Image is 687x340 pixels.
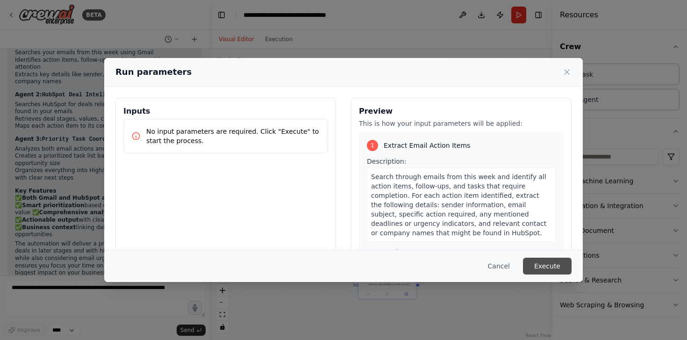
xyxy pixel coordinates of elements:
[371,173,546,237] span: Search through emails from this week and identify all action items, follow-ups, and tasks that re...
[359,119,564,128] p: This is how your input parameters will be applied:
[480,258,517,275] button: Cancel
[523,258,572,275] button: Execute
[146,127,320,145] p: No input parameters are required. Click "Execute" to start the process.
[359,106,564,117] h3: Preview
[115,65,192,79] h2: Run parameters
[384,141,470,150] span: Extract Email Action Items
[123,106,328,117] h3: Inputs
[367,140,378,151] div: 1
[367,158,406,165] span: Description:
[367,248,423,256] span: Expected output:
